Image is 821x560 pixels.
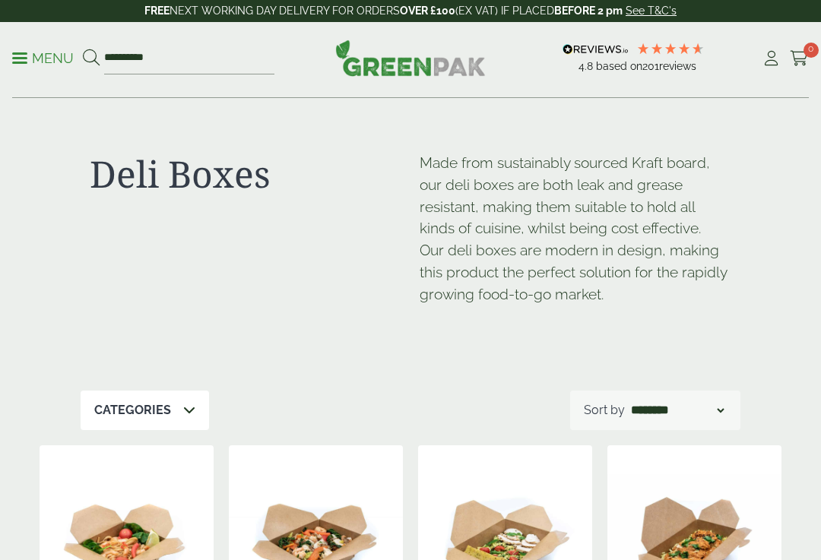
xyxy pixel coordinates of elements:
p: Menu [12,49,74,68]
strong: OVER £100 [400,5,455,17]
span: 0 [804,43,819,58]
a: See T&C's [626,5,677,17]
strong: BEFORE 2 pm [554,5,623,17]
img: GreenPak Supplies [335,40,486,76]
p: Categories [94,401,171,419]
img: REVIEWS.io [563,44,629,55]
i: My Account [762,51,781,66]
a: 0 [790,47,809,70]
p: Sort by [584,401,625,419]
strong: FREE [144,5,170,17]
p: Made from sustainably sourced Kraft board, our deli boxes are both leak and grease resistant, mak... [420,152,731,305]
h1: Deli Boxes [90,152,401,196]
span: reviews [659,60,696,72]
span: 4.8 [579,60,596,72]
select: Shop order [628,401,727,419]
div: 4.79 Stars [636,42,705,55]
a: Menu [12,49,74,65]
span: 201 [642,60,659,72]
i: Cart [790,51,809,66]
span: Based on [596,60,642,72]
